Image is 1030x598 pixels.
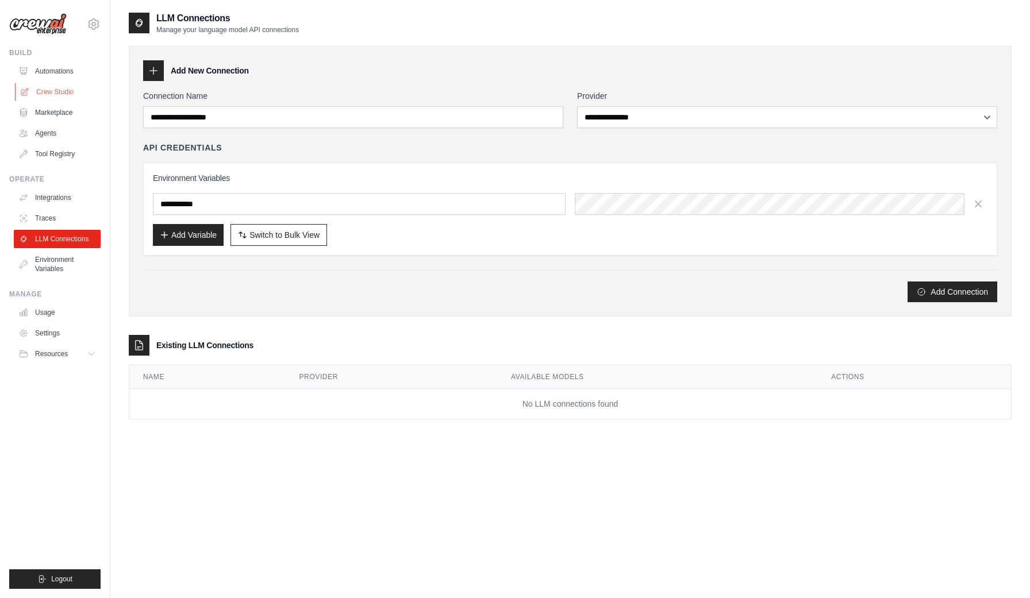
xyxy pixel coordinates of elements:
[249,229,320,241] span: Switch to Bulk View
[15,83,102,101] a: Crew Studio
[14,230,101,248] a: LLM Connections
[51,574,72,584] span: Logout
[14,303,101,322] a: Usage
[14,62,101,80] a: Automations
[143,90,563,102] label: Connection Name
[14,188,101,207] a: Integrations
[9,48,101,57] div: Build
[497,365,817,389] th: Available Models
[35,349,68,358] span: Resources
[156,339,253,351] h3: Existing LLM Connections
[817,365,1011,389] th: Actions
[14,103,101,122] a: Marketplace
[9,290,101,299] div: Manage
[156,25,299,34] p: Manage your language model API connections
[14,324,101,342] a: Settings
[230,224,327,246] button: Switch to Bulk View
[129,389,1011,419] td: No LLM connections found
[908,281,997,302] button: Add Connection
[14,250,101,278] a: Environment Variables
[14,345,101,363] button: Resources
[9,569,101,589] button: Logout
[14,124,101,142] a: Agents
[9,175,101,184] div: Operate
[129,365,286,389] th: Name
[14,145,101,163] a: Tool Registry
[153,224,224,246] button: Add Variable
[171,65,249,76] h3: Add New Connection
[153,172,987,184] h3: Environment Variables
[286,365,498,389] th: Provider
[14,209,101,227] a: Traces
[156,11,299,25] h2: LLM Connections
[9,13,67,35] img: Logo
[577,90,997,102] label: Provider
[143,142,222,153] h4: API Credentials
